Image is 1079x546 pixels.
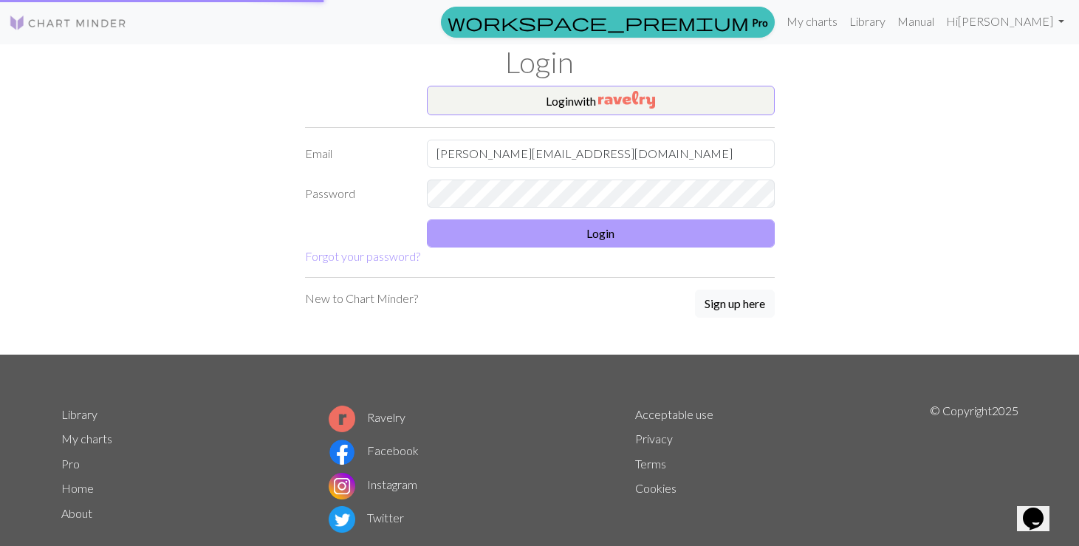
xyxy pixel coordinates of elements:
[635,407,713,421] a: Acceptable use
[296,140,418,168] label: Email
[329,473,355,499] img: Instagram logo
[329,511,404,525] a: Twitter
[329,410,405,424] a: Ravelry
[695,290,775,318] button: Sign up here
[427,219,775,248] button: Login
[296,180,418,208] label: Password
[61,457,80,471] a: Pro
[635,481,676,495] a: Cookies
[61,506,92,520] a: About
[329,439,355,465] img: Facebook logo
[448,12,749,33] span: workspace_premium
[305,249,420,263] a: Forgot your password?
[61,481,94,495] a: Home
[427,86,775,115] button: Loginwith
[781,7,843,36] a: My charts
[329,477,417,491] a: Instagram
[9,14,127,32] img: Logo
[329,443,419,457] a: Facebook
[598,91,655,109] img: Ravelry
[329,506,355,533] img: Twitter logo
[441,7,775,38] a: Pro
[843,7,891,36] a: Library
[635,457,666,471] a: Terms
[52,44,1027,80] h1: Login
[891,7,940,36] a: Manual
[1017,487,1064,531] iframe: chat widget
[930,402,1018,536] p: © Copyright 2025
[635,431,673,446] a: Privacy
[305,290,418,307] p: New to Chart Minder?
[61,431,112,446] a: My charts
[940,7,1070,36] a: Hi[PERSON_NAME]
[61,407,97,421] a: Library
[695,290,775,319] a: Sign up here
[329,406,355,432] img: Ravelry logo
